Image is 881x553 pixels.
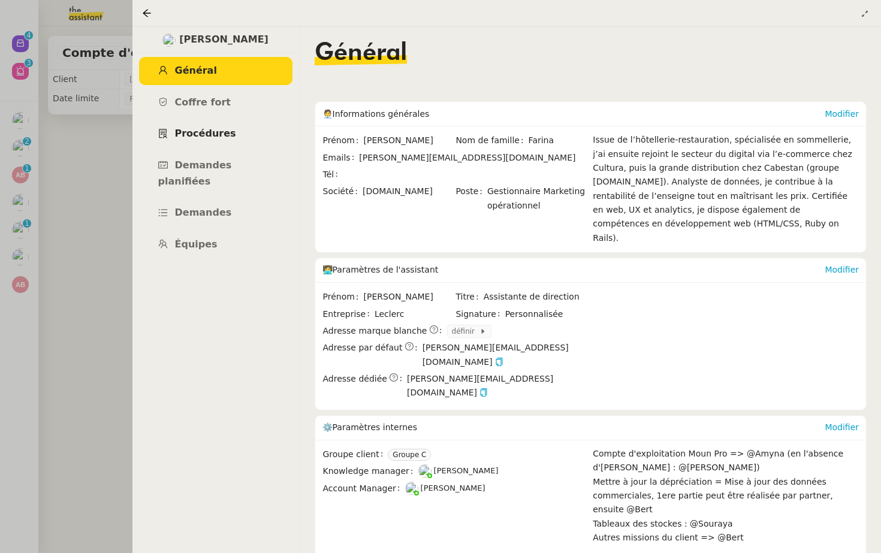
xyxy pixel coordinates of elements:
span: [PERSON_NAME][EMAIL_ADDRESS][DOMAIN_NAME] [359,153,575,162]
span: [PERSON_NAME][EMAIL_ADDRESS][DOMAIN_NAME] [407,372,587,400]
a: Modifier [825,265,859,274]
a: Demandes planifiées [139,152,292,195]
div: 🧑‍💼 [322,102,825,126]
span: Demandes [175,207,232,218]
span: Gestionnaire Marketing opérationnel [487,185,587,213]
span: Demandes planifiées [158,159,232,187]
span: Général [175,65,217,76]
span: Équipes [175,238,218,250]
span: [PERSON_NAME] [421,484,485,492]
span: [PERSON_NAME] [364,134,455,147]
span: Nom de famille [455,134,528,147]
a: Équipes [139,231,292,259]
span: [PERSON_NAME] [434,466,499,475]
span: Adresse dédiée [323,372,387,386]
span: Entreprise [323,307,375,321]
span: Prénom [323,290,364,304]
span: Emails [323,151,360,165]
img: users%2FNTfmycKsCFdqp6LX6USf2FmuPJo2%2Favatar%2F16D86256-2126-4AE5-895D-3A0011377F92_1_102_o-remo... [405,482,418,495]
span: Adresse par défaut [323,341,403,355]
nz-tag: Groupe C [388,449,431,461]
span: Signature [455,307,505,321]
span: Coffre fort [175,96,231,108]
img: users%2FoFdbodQ3TgNoWt9kP3GXAs5oaCq1%2Favatar%2Fprofile-pic.png [418,464,432,478]
span: Leclerc [375,307,454,321]
span: [PERSON_NAME] [364,290,455,304]
a: Coffre fort [139,89,292,117]
span: Titre [455,290,483,304]
div: ⚙️ [322,416,825,440]
span: Général [315,41,407,65]
span: Paramètres internes [333,422,417,432]
li: Mettre à jour la dépréciation = Mise à jour des données commerciales, 1ere partie peut être réali... [593,475,859,517]
span: Société [323,185,363,198]
span: Paramètres de l'assistant [333,265,439,274]
span: Tél [323,168,343,182]
span: Poste [455,185,487,213]
span: Account Manager [323,482,405,495]
span: [PERSON_NAME] [179,32,268,48]
span: [PERSON_NAME][EMAIL_ADDRESS][DOMAIN_NAME] [423,341,588,369]
a: Procédures [139,120,292,148]
span: définir [452,325,479,337]
div: 🧑‍💻 [322,258,825,282]
span: Farina [529,134,588,147]
span: [DOMAIN_NAME] [363,185,454,198]
span: Prénom [323,134,364,147]
img: users%2FAXgjBsdPtrYuxuZvIJjRexEdqnq2%2Favatar%2F1599931753966.jpeg [162,34,176,47]
span: Knowledge manager [323,464,418,478]
a: Demandes [139,199,292,227]
span: Groupe client [323,448,388,461]
li: Autres missions du client => @Bert [593,531,859,545]
li: Compte d'exploitation Moun Pro => @Amyna (en l'absence d'[PERSON_NAME] : @[PERSON_NAME]) [593,447,859,475]
span: Adresse marque blanche [323,324,427,338]
a: Général [139,57,292,85]
span: Procédures [175,128,236,139]
div: Issue de l’hôtellerie-restauration, spécialisée en sommellerie, j’ai ensuite rejoint le secteur d... [593,133,859,245]
li: Tableaux des stockes : @Souraya [593,517,859,531]
span: Personnalisée [505,307,563,321]
a: Modifier [825,422,859,432]
a: Modifier [825,109,859,119]
span: Informations générales [333,109,430,119]
span: Assistante de direction [484,290,588,304]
